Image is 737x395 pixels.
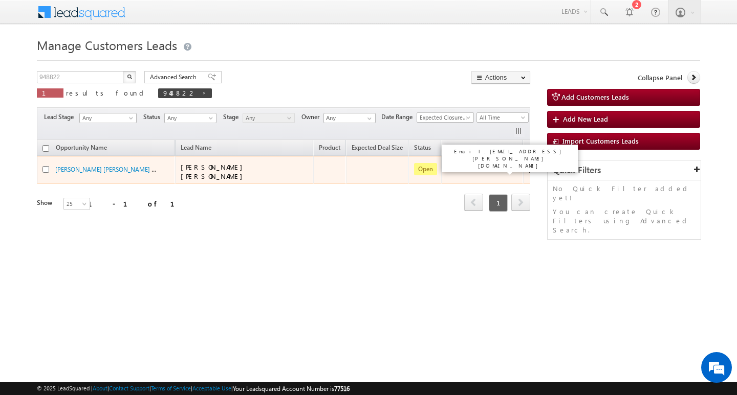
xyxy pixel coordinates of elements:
[88,198,187,210] div: 1 - 1 of 1
[553,184,696,202] p: No Quick Filter added yet!
[55,165,201,173] a: [PERSON_NAME] [PERSON_NAME] - Customers Leads
[150,73,200,82] span: Advanced Search
[56,144,107,151] span: Opportunity Name
[464,195,483,211] a: prev
[42,145,49,152] input: Check all records
[80,113,133,123] span: Any
[37,37,177,53] span: Manage Customers Leads
[243,113,292,123] span: Any
[563,114,608,123] span: Add New Lead
[127,74,132,79] img: Search
[414,163,437,175] span: Open
[243,113,295,123] a: Any
[165,113,213,123] span: Any
[561,92,629,101] span: Add Customers Leads
[192,385,231,391] a: Acceptable Use
[562,136,639,145] span: Import Customers Leads
[511,195,530,211] a: next
[51,142,112,155] a: Opportunity Name
[44,112,78,122] span: Lead Stage
[476,112,529,123] a: All Time
[362,113,375,124] a: Show All Items
[42,88,58,97] span: 1
[464,194,483,211] span: prev
[176,142,216,155] span: Lead Name
[381,112,417,122] span: Date Range
[471,71,530,84] button: Actions
[93,385,107,391] a: About
[223,112,243,122] span: Stage
[511,194,530,211] span: next
[548,160,701,180] div: Quick Filters
[164,113,216,123] a: Any
[489,194,508,212] span: 1
[477,113,526,122] span: All Time
[143,112,164,122] span: Status
[323,113,376,123] input: Type to Search
[319,144,340,151] span: Product
[181,162,248,180] span: [PERSON_NAME] [PERSON_NAME]
[346,142,408,155] a: Expected Deal Size
[417,112,474,123] a: Expected Closure Date
[233,385,350,392] span: Your Leadsquared Account Number is
[79,113,137,123] a: Any
[66,88,147,97] span: results found
[553,207,696,235] p: You can create Quick Filters using Advanced Search.
[301,112,323,122] span: Owner
[352,144,403,151] span: Expected Deal Size
[37,198,55,207] div: Show
[163,88,197,97] span: 948822
[417,113,470,122] span: Expected Closure Date
[334,385,350,392] span: 77516
[109,385,149,391] a: Contact Support
[64,199,91,208] span: 25
[409,142,436,155] a: Status
[446,148,574,169] p: Email: [EMAIL_ADDRESS][PERSON_NAME][DOMAIN_NAME]
[151,385,191,391] a: Terms of Service
[638,73,682,82] span: Collapse Panel
[37,384,350,393] span: © 2025 LeadSquared | | | | |
[63,198,90,210] a: 25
